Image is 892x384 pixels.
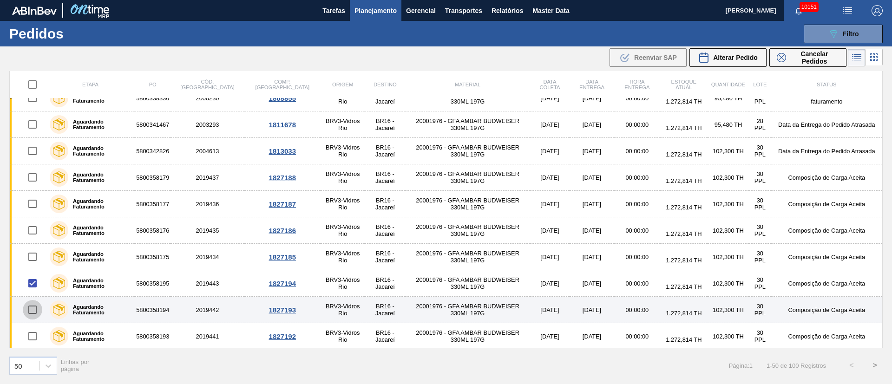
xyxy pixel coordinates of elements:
[10,323,883,350] a: Aguardando Faturamento58003581932019441BRV3-Vidros RioBR16 - Jacareí20001976 - GFA AMBAR BUDWEISE...
[171,244,244,270] td: 2019434
[749,138,771,164] td: 30 PPL
[256,79,309,90] span: Comp. [GEOGRAPHIC_DATA]
[771,244,883,270] td: Composição de Carga Aceita
[666,151,702,158] span: 1.272,814 TH
[321,164,365,191] td: BRV3-Vidros Rio
[171,85,244,111] td: 2000230
[405,138,530,164] td: 20001976 - GFA AMBAR BUDWEISER 330ML 197G
[68,145,131,156] label: Aguardando Faturamento
[135,270,171,297] td: 5800358195
[321,191,365,217] td: BRV3-Vidros Rio
[624,79,649,90] span: Hora Entrega
[749,244,771,270] td: 30 PPL
[769,48,846,67] button: Cancelar Pedidos
[530,244,570,270] td: [DATE]
[570,297,614,323] td: [DATE]
[405,323,530,350] td: 20001976 - GFA AMBAR BUDWEISER 330ML 197G
[530,111,570,138] td: [DATE]
[614,191,660,217] td: 00:00:00
[570,323,614,350] td: [DATE]
[610,48,687,67] div: Reenviar SAP
[246,253,319,261] div: 1827185
[365,164,405,191] td: BR16 - Jacareí
[767,362,826,369] span: 1 - 50 de 100 Registros
[246,306,319,314] div: 1827193
[180,79,234,90] span: Cód. [GEOGRAPHIC_DATA]
[530,217,570,244] td: [DATE]
[771,85,883,111] td: Pedido revertido para aguardando faturamento
[246,94,319,102] div: 1808855
[666,230,702,237] span: 1.272,814 TH
[530,270,570,297] td: [DATE]
[749,191,771,217] td: 30 PPL
[68,172,131,183] label: Aguardando Faturamento
[405,191,530,217] td: 20001976 - GFA AMBAR BUDWEISER 330ML 197G
[769,48,846,67] div: Cancelar Pedidos em Massa
[711,82,745,87] span: Quantidade
[365,244,405,270] td: BR16 - Jacareí
[68,331,131,342] label: Aguardando Faturamento
[14,362,22,370] div: 50
[749,85,771,111] td: 28 PPL
[666,177,702,184] span: 1.272,814 TH
[614,297,660,323] td: 00:00:00
[843,30,859,38] span: Filtro
[405,85,530,111] td: 20001976 - GFA AMBAR BUDWEISER 330ML 197G
[666,124,702,131] span: 1.272,814 TH
[492,5,523,16] span: Relatórios
[713,54,758,61] span: Alterar Pedido
[171,323,244,350] td: 2019441
[246,200,319,208] div: 1827187
[790,50,839,65] span: Cancelar Pedidos
[171,111,244,138] td: 2003293
[753,82,767,87] span: Lote
[246,147,319,155] div: 1813033
[530,323,570,350] td: [DATE]
[135,244,171,270] td: 5800358175
[246,280,319,287] div: 1827194
[666,336,702,343] span: 1.272,814 TH
[246,227,319,234] div: 1827186
[771,164,883,191] td: Composição de Carga Aceita
[246,174,319,182] div: 1827188
[771,297,883,323] td: Composição de Carga Aceita
[365,217,405,244] td: BR16 - Jacareí
[365,85,405,111] td: BR16 - Jacareí
[530,164,570,191] td: [DATE]
[749,323,771,350] td: 30 PPL
[321,323,365,350] td: BRV3-Vidros Rio
[614,164,660,191] td: 00:00:00
[405,270,530,297] td: 20001976 - GFA AMBAR BUDWEISER 330ML 197G
[817,82,836,87] span: Status
[135,138,171,164] td: 5800342826
[12,7,57,15] img: TNhmsLtSVTkK8tSr43FrP2fwEKptu5GPRR3wAAAABJRU5ErkJggg==
[570,85,614,111] td: [DATE]
[10,85,883,111] a: Aguardando Faturamento58003383362000230BRV3-Vidros RioBR16 - Jacareí20001976 - GFA AMBAR BUDWEISE...
[570,111,614,138] td: [DATE]
[365,191,405,217] td: BR16 - Jacareí
[332,82,353,87] span: Origem
[863,354,886,377] button: >
[246,121,319,129] div: 1811678
[614,217,660,244] td: 00:00:00
[708,138,749,164] td: 102,300 TH
[614,138,660,164] td: 00:00:00
[804,25,883,43] button: Filtro
[708,297,749,323] td: 102,300 TH
[171,191,244,217] td: 2019436
[848,49,866,66] div: Visão em Lista
[771,217,883,244] td: Composição de Carga Aceita
[10,138,883,164] a: Aguardando Faturamento58003428262004613BRV3-Vidros RioBR16 - Jacareí20001976 - GFA AMBAR BUDWEISE...
[68,251,131,262] label: Aguardando Faturamento
[570,138,614,164] td: [DATE]
[171,270,244,297] td: 2019443
[321,111,365,138] td: BRV3-Vidros Rio
[321,297,365,323] td: BRV3-Vidros Rio
[322,5,345,16] span: Tarefas
[666,98,702,105] span: 1.272,814 TH
[530,85,570,111] td: [DATE]
[405,217,530,244] td: 20001976 - GFA AMBAR BUDWEISER 330ML 197G
[708,323,749,350] td: 102,300 TH
[68,119,131,130] label: Aguardando Faturamento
